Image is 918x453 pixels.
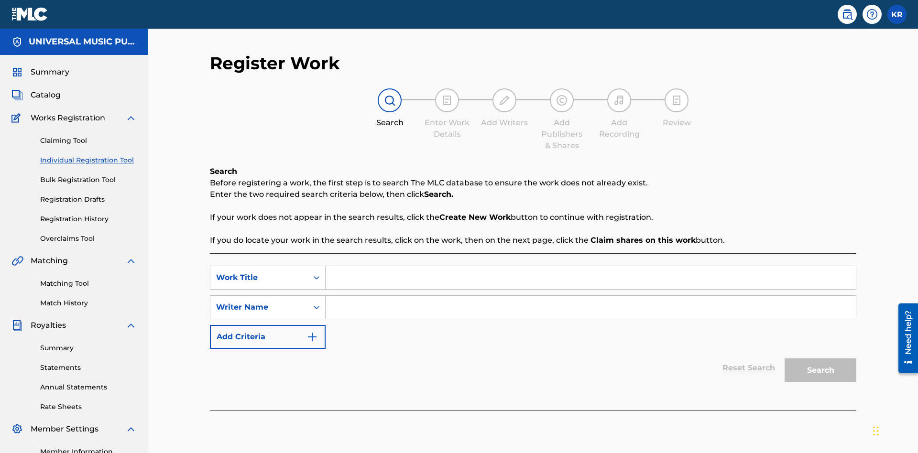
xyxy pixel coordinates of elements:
[31,423,98,435] span: Member Settings
[210,235,856,246] p: If you do locate your work in the search results, click on the work, then on the next page, click...
[870,407,918,453] iframe: Chat Widget
[40,382,137,392] a: Annual Statements
[11,320,23,331] img: Royalties
[29,36,137,47] h5: UNIVERSAL MUSIC PUB GROUP
[873,417,879,445] div: Drag
[40,279,137,289] a: Matching Tool
[31,66,69,78] span: Summary
[210,325,326,349] button: Add Criteria
[216,302,302,313] div: Writer Name
[210,177,856,189] p: Before registering a work, the first step is to search The MLC database to ensure the work does n...
[11,36,23,48] img: Accounts
[40,298,137,308] a: Match History
[40,363,137,373] a: Statements
[11,66,23,78] img: Summary
[613,95,625,106] img: step indicator icon for Add Recording
[653,117,700,129] div: Review
[366,117,414,129] div: Search
[590,236,696,245] strong: Claim shares on this work
[11,7,48,21] img: MLC Logo
[538,117,586,151] div: Add Publishers & Shares
[125,255,137,267] img: expand
[481,117,528,129] div: Add Writers
[11,89,61,101] a: CatalogCatalog
[210,266,856,387] form: Search Form
[841,9,853,20] img: search
[887,5,907,24] div: User Menu
[11,255,23,267] img: Matching
[40,136,137,146] a: Claiming Tool
[31,320,66,331] span: Royalties
[40,175,137,185] a: Bulk Registration Tool
[210,53,340,74] h2: Register Work
[125,112,137,124] img: expand
[439,213,511,222] strong: Create New Work
[306,331,318,343] img: 9d2ae6d4665cec9f34b9.svg
[31,255,68,267] span: Matching
[671,95,682,106] img: step indicator icon for Review
[838,5,857,24] a: Public Search
[441,95,453,106] img: step indicator icon for Enter Work Details
[125,423,137,435] img: expand
[424,190,453,199] strong: Search.
[11,423,23,435] img: Member Settings
[210,189,856,200] p: Enter the two required search criteria below, then click
[11,66,69,78] a: SummarySummary
[125,320,137,331] img: expand
[31,89,61,101] span: Catalog
[499,95,510,106] img: step indicator icon for Add Writers
[40,234,137,244] a: Overclaims Tool
[556,95,568,106] img: step indicator icon for Add Publishers & Shares
[210,167,237,176] b: Search
[11,112,24,124] img: Works Registration
[216,272,302,283] div: Work Title
[210,212,856,223] p: If your work does not appear in the search results, click the button to continue with registration.
[891,300,918,378] iframe: Resource Center
[40,343,137,353] a: Summary
[40,194,137,205] a: Registration Drafts
[595,117,643,140] div: Add Recording
[31,112,105,124] span: Works Registration
[384,95,395,106] img: step indicator icon for Search
[40,402,137,412] a: Rate Sheets
[40,214,137,224] a: Registration History
[866,9,878,20] img: help
[423,117,471,140] div: Enter Work Details
[11,89,23,101] img: Catalog
[863,5,882,24] div: Help
[40,155,137,165] a: Individual Registration Tool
